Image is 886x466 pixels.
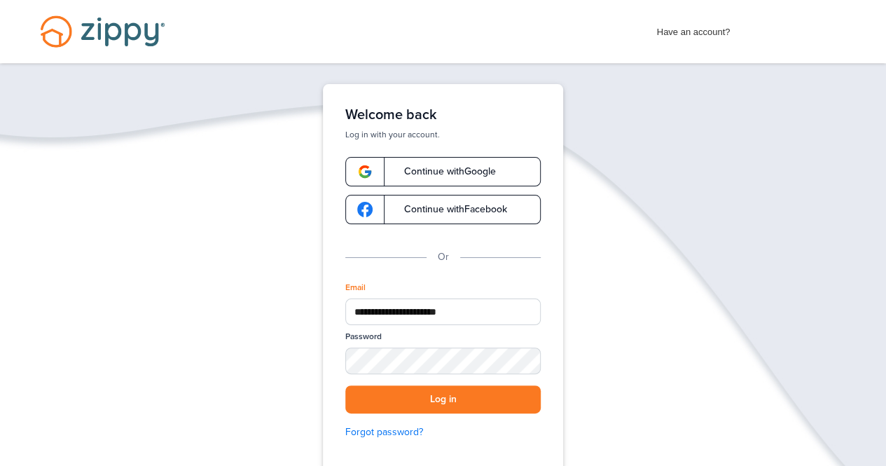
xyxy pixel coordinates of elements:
[657,18,731,40] span: Have an account?
[357,164,373,179] img: google-logo
[438,249,449,265] p: Or
[345,157,541,186] a: google-logoContinue withGoogle
[345,331,382,343] label: Password
[357,202,373,217] img: google-logo
[345,282,366,294] label: Email
[345,348,541,374] input: Password
[390,167,496,177] span: Continue with Google
[345,385,541,414] button: Log in
[390,205,507,214] span: Continue with Facebook
[345,425,541,440] a: Forgot password?
[345,107,541,123] h1: Welcome back
[345,195,541,224] a: google-logoContinue withFacebook
[345,129,541,140] p: Log in with your account.
[345,299,541,325] input: Email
